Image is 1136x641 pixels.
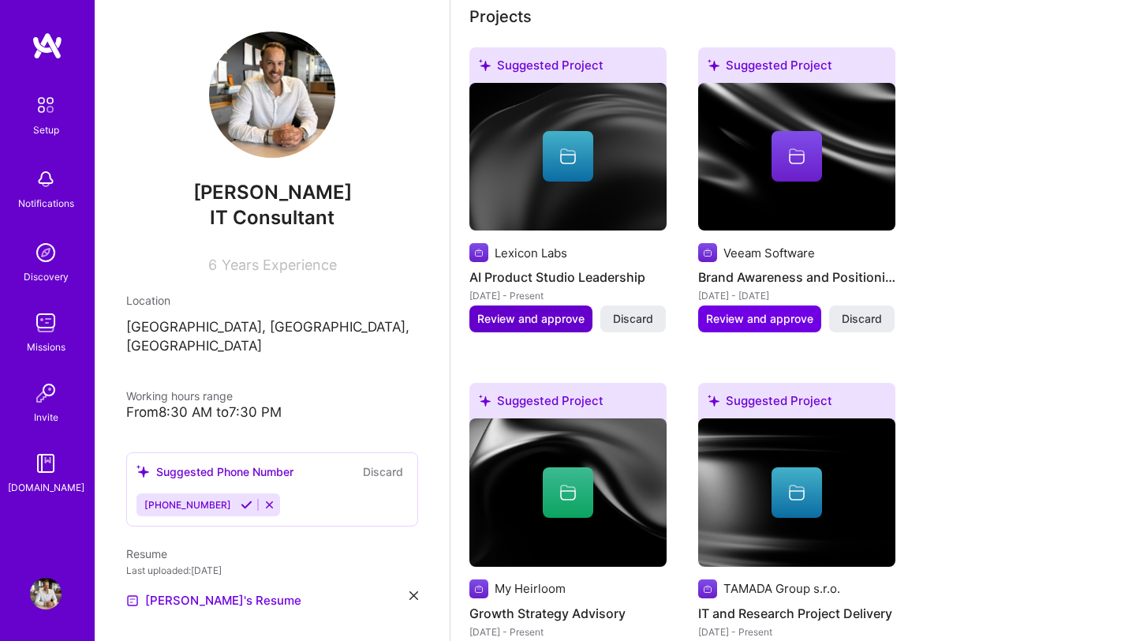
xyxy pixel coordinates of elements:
[698,624,895,640] div: [DATE] - Present
[469,579,488,598] img: Company logo
[358,463,408,481] button: Discard
[34,409,58,425] div: Invite
[126,404,418,421] div: From 8:30 AM to 7:30 PM
[126,591,301,610] a: [PERSON_NAME]'s Resume
[698,243,717,262] img: Company logo
[26,578,65,609] a: User Avatar
[469,306,592,332] button: Review and approve
[18,195,74,212] div: Notifications
[842,311,882,327] span: Discard
[30,448,62,479] img: guide book
[126,318,418,356] p: [GEOGRAPHIC_DATA], [GEOGRAPHIC_DATA], [GEOGRAPHIC_DATA]
[32,32,63,60] img: logo
[126,389,233,403] span: Working hours range
[469,243,488,262] img: Company logo
[495,245,567,261] div: Lexicon Labs
[708,395,719,407] i: icon SuggestedTeams
[469,418,667,567] img: cover
[469,624,667,640] div: [DATE] - Present
[698,83,895,231] img: cover
[698,603,895,624] h4: IT and Research Project Delivery
[698,579,717,598] img: Company logo
[469,47,667,89] div: Suggested Project
[24,268,69,285] div: Discovery
[829,306,895,332] button: Discard
[469,83,667,231] img: cover
[600,306,666,332] button: Discard
[698,383,895,425] div: Suggested Project
[144,499,231,511] span: [PHONE_NUMBER]
[613,311,653,327] span: Discard
[29,88,62,122] img: setup
[698,306,821,332] button: Review and approve
[8,479,84,496] div: [DOMAIN_NAME]
[30,163,62,195] img: bell
[723,245,815,261] div: Veeam Software
[263,499,275,511] i: Reject
[698,287,895,304] div: [DATE] - [DATE]
[698,267,895,287] h4: Brand Awareness and Positioning
[30,237,62,268] img: discovery
[469,5,532,28] div: Add projects you've worked on
[708,59,719,71] i: icon SuggestedTeams
[126,594,139,607] img: Resume
[469,267,667,287] h4: AI Product Studio Leadership
[409,591,418,600] i: icon Close
[126,562,418,579] div: Last uploaded: [DATE]
[210,206,334,229] span: IT Consultant
[469,603,667,624] h4: Growth Strategy Advisory
[706,311,813,327] span: Review and approve
[136,463,293,480] div: Suggested Phone Number
[495,580,566,597] div: My Heirloom
[208,257,217,273] span: 6
[136,465,150,478] i: icon SuggestedTeams
[698,47,895,89] div: Suggested Project
[30,578,62,609] img: User Avatar
[30,307,62,339] img: teamwork
[469,5,532,28] div: Projects
[209,32,335,158] img: User Avatar
[698,418,895,567] img: cover
[479,59,491,71] i: icon SuggestedTeams
[126,181,418,204] span: [PERSON_NAME]
[126,292,418,309] div: Location
[126,547,167,560] span: Resume
[479,395,491,407] i: icon SuggestedTeams
[222,257,337,273] span: Years Experience
[469,383,667,425] div: Suggested Project
[477,311,585,327] span: Review and approve
[469,287,667,304] div: [DATE] - Present
[27,339,65,355] div: Missions
[33,122,59,138] div: Setup
[30,377,62,409] img: Invite
[723,580,840,597] div: TAMADA Group s.r.o.
[241,499,252,511] i: Accept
